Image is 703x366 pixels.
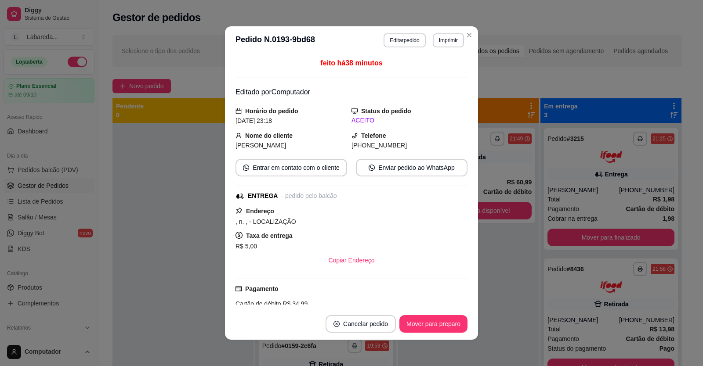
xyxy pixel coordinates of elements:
[333,321,340,327] span: close-circle
[356,159,467,176] button: whats-appEnviar pedido ao WhatsApp
[236,133,242,139] span: user
[245,108,298,115] strong: Horário do pedido
[236,232,243,239] span: dollar
[281,191,337,201] div: - pedido pelo balcão
[236,117,272,124] span: [DATE] 23:18
[399,315,467,333] button: Mover para preparo
[236,286,242,292] span: credit-card
[351,142,407,149] span: [PHONE_NUMBER]
[246,232,293,239] strong: Taxa de entrega
[236,218,296,225] span: , n. , - LOCALIZAÇÃO
[236,33,315,47] h3: Pedido N. 0193-9bd68
[351,116,467,125] div: ACEITO
[384,33,425,47] button: Editarpedido
[245,285,278,292] strong: Pagamento
[369,165,375,171] span: whats-app
[236,159,347,176] button: whats-appEntrar em contato com o cliente
[361,108,411,115] strong: Status do pedido
[320,59,382,67] span: feito há 38 minutos
[351,108,358,114] span: desktop
[433,33,464,47] button: Imprimir
[361,132,386,139] strong: Telefone
[236,300,281,307] span: Cartão de débito
[248,191,278,201] div: ENTREGA
[281,300,308,307] span: R$ 34,99
[462,28,476,42] button: Close
[246,208,274,215] strong: Endereço
[351,133,358,139] span: phone
[245,132,293,139] strong: Nome do cliente
[321,251,381,269] button: Copiar Endereço
[236,207,243,214] span: pushpin
[236,88,310,96] span: Editado por Computador
[326,315,396,333] button: close-circleCancelar pedido
[236,243,257,250] span: R$ 5,00
[236,142,286,149] span: [PERSON_NAME]
[243,165,249,171] span: whats-app
[236,108,242,114] span: calendar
